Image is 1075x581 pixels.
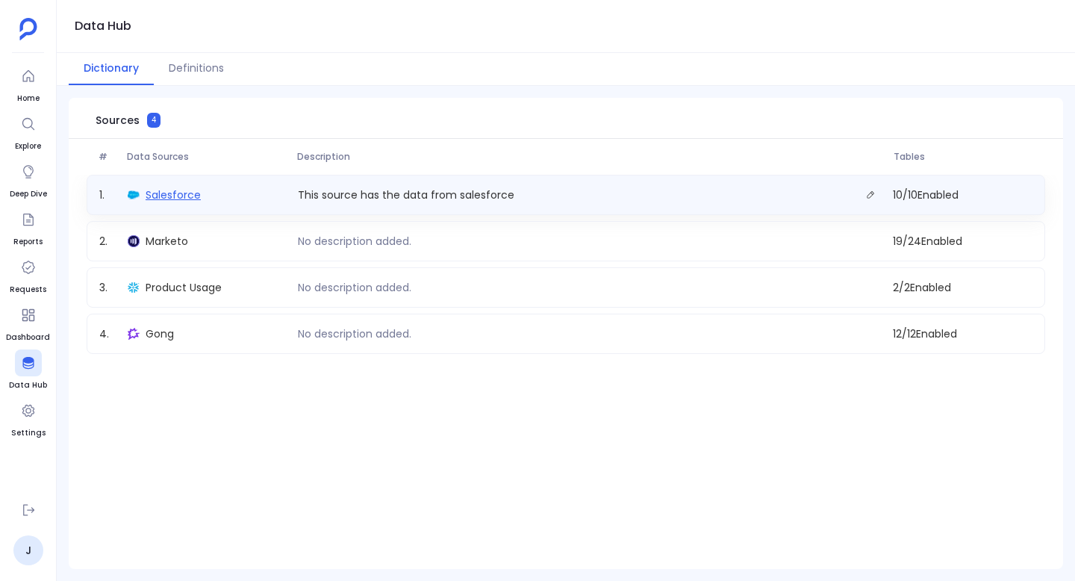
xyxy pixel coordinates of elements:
[292,187,520,203] p: This source has the data from salesforce
[121,151,291,163] span: Data Sources
[146,234,188,249] span: Marketo
[860,184,881,205] button: Edit description.
[6,302,50,344] a: Dashboard
[887,280,1038,296] span: 2 / 2 Enabled
[11,427,46,439] span: Settings
[13,535,43,565] a: J
[96,113,140,128] span: Sources
[888,151,1039,163] span: Tables
[19,18,37,40] img: petavue logo
[93,326,122,342] span: 4 .
[887,234,1038,249] span: 19 / 24 Enabled
[146,187,201,202] span: Salesforce
[93,184,122,205] span: 1 .
[292,326,417,342] p: No description added.
[10,284,46,296] span: Requests
[69,53,154,85] button: Dictionary
[887,326,1038,342] span: 12 / 12 Enabled
[93,280,122,296] span: 3 .
[10,188,47,200] span: Deep Dive
[887,184,1038,205] span: 10 / 10 Enabled
[10,158,47,200] a: Deep Dive
[292,280,417,296] p: No description added.
[291,151,888,163] span: Description
[9,349,47,391] a: Data Hub
[75,16,131,37] h1: Data Hub
[13,206,43,248] a: Reports
[146,280,222,295] span: Product Usage
[15,140,42,152] span: Explore
[9,379,47,391] span: Data Hub
[6,332,50,344] span: Dashboard
[15,63,42,105] a: Home
[11,397,46,439] a: Settings
[93,151,121,163] span: #
[292,234,417,249] p: No description added.
[13,236,43,248] span: Reports
[15,93,42,105] span: Home
[15,111,42,152] a: Explore
[147,113,161,128] span: 4
[10,254,46,296] a: Requests
[146,326,174,341] span: Gong
[93,234,122,249] span: 2 .
[154,53,239,85] button: Definitions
